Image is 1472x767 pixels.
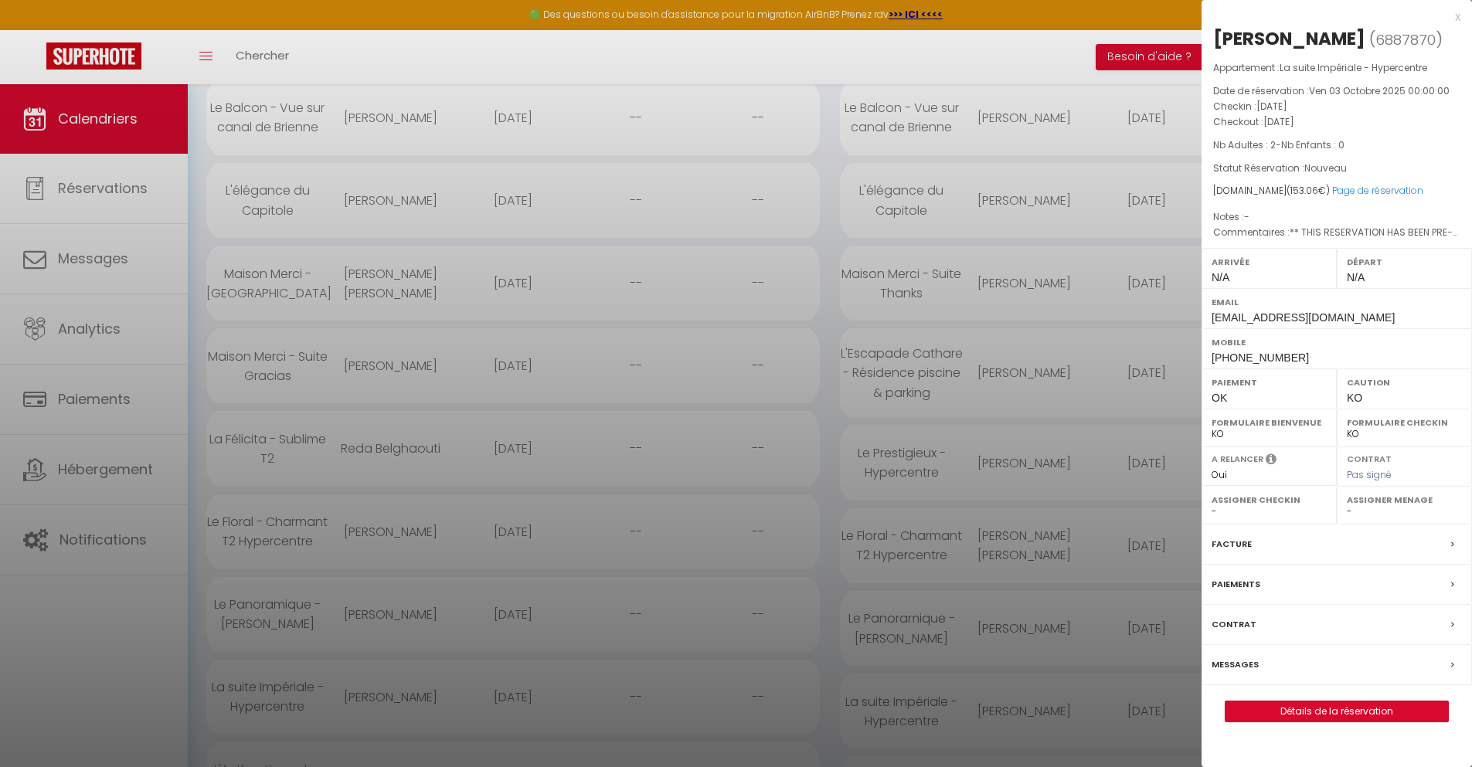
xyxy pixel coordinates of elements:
[1225,701,1449,722] button: Détails de la réservation
[1213,114,1460,130] p: Checkout :
[1375,30,1436,49] span: 6887870
[1212,536,1252,552] label: Facture
[1347,271,1365,283] span: N/A
[1213,26,1365,51] div: [PERSON_NAME]
[1304,161,1347,175] span: Nouveau
[1212,616,1256,633] label: Contrat
[1287,184,1330,197] span: ( €)
[1347,254,1462,270] label: Départ
[1347,468,1392,481] span: Pas signé
[1281,138,1345,151] span: Nb Enfants : 0
[1202,8,1460,26] div: x
[1212,311,1395,324] span: [EMAIL_ADDRESS][DOMAIN_NAME]
[1212,254,1327,270] label: Arrivée
[1347,375,1462,390] label: Caution
[1263,115,1294,128] span: [DATE]
[1369,29,1443,50] span: ( )
[1309,84,1450,97] span: Ven 03 Octobre 2025 00:00:00
[1213,184,1460,199] div: [DOMAIN_NAME]
[1212,657,1259,673] label: Messages
[1347,492,1462,507] label: Assigner Menage
[1347,392,1362,404] span: KO
[1212,453,1263,466] label: A relancer
[1213,60,1460,76] p: Appartement :
[1266,453,1277,470] i: Sélectionner OUI si vous souhaiter envoyer les séquences de messages post-checkout
[1347,453,1392,463] label: Contrat
[1212,334,1462,350] label: Mobile
[1332,184,1423,197] a: Page de réservation
[1213,225,1460,240] p: Commentaires :
[1213,161,1460,176] p: Statut Réservation :
[1212,271,1229,283] span: N/A
[1213,209,1460,225] p: Notes :
[1280,61,1427,74] span: La suite Impériale - Hypercentre
[1212,294,1462,310] label: Email
[1256,100,1287,113] span: [DATE]
[1347,415,1462,430] label: Formulaire Checkin
[1212,375,1327,390] label: Paiement
[1213,138,1276,151] span: Nb Adultes : 2
[1213,83,1460,99] p: Date de réservation :
[1212,576,1260,592] label: Paiements
[1244,210,1249,223] span: -
[1226,701,1448,721] a: Détails de la réservation
[1290,184,1318,197] span: 153.06
[1212,392,1227,404] span: OK
[1212,351,1309,364] span: [PHONE_NUMBER]
[1213,137,1460,153] p: -
[1212,492,1327,507] label: Assigner Checkin
[1213,99,1460,114] p: Checkin :
[1212,415,1327,430] label: Formulaire Bienvenue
